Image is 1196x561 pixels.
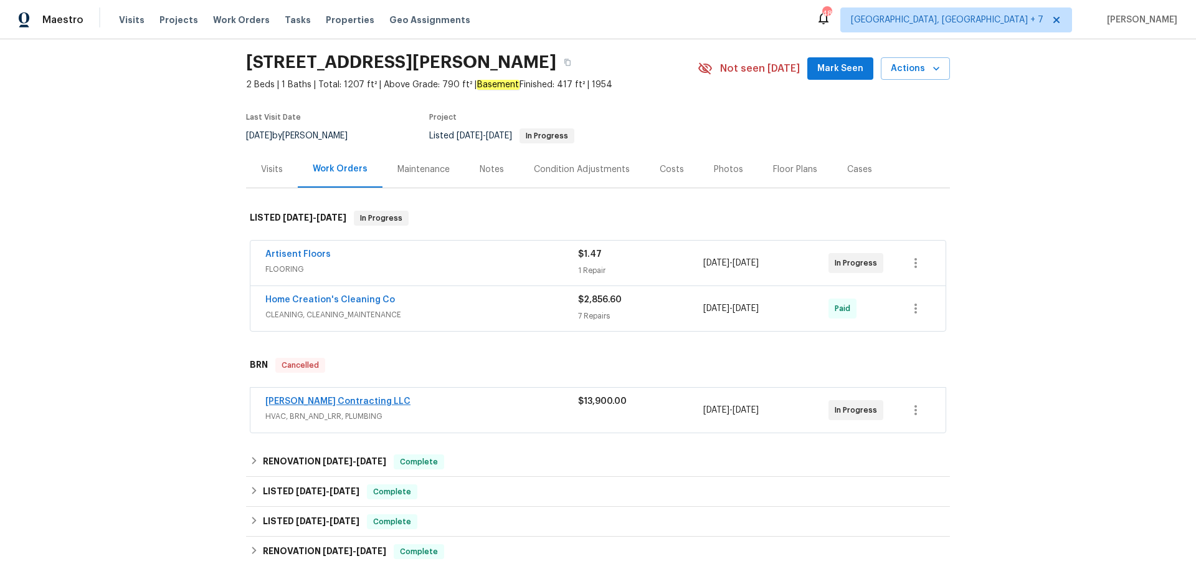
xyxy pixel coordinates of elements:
[265,295,395,304] a: Home Creation's Cleaning Co
[42,14,83,26] span: Maestro
[263,544,386,559] h6: RENOVATION
[316,213,346,222] span: [DATE]
[159,14,198,26] span: Projects
[296,487,359,496] span: -
[263,514,359,529] h6: LISTED
[733,406,759,415] span: [DATE]
[395,545,443,558] span: Complete
[323,547,386,555] span: -
[835,257,882,269] span: In Progress
[323,547,353,555] span: [DATE]
[246,128,363,143] div: by [PERSON_NAME]
[263,484,359,499] h6: LISTED
[246,477,950,507] div: LISTED [DATE]-[DATE]Complete
[733,304,759,313] span: [DATE]
[835,302,855,315] span: Paid
[356,457,386,466] span: [DATE]
[313,163,368,175] div: Work Orders
[265,250,331,259] a: Artisent Floors
[250,358,268,373] h6: BRN
[356,547,386,555] span: [DATE]
[389,14,470,26] span: Geo Assignments
[703,406,729,415] span: [DATE]
[277,359,324,372] span: Cancelled
[119,14,145,26] span: Visits
[703,259,729,267] span: [DATE]
[265,397,411,406] a: [PERSON_NAME] Contracting LLC
[213,14,270,26] span: Work Orders
[368,515,416,528] span: Complete
[703,302,759,315] span: -
[835,404,882,416] span: In Progress
[881,57,950,80] button: Actions
[265,263,578,276] span: FLOORING
[851,14,1043,26] span: [GEOGRAPHIC_DATA], [GEOGRAPHIC_DATA] + 7
[733,259,759,267] span: [DATE]
[847,163,872,176] div: Cases
[556,51,579,74] button: Copy Address
[246,132,272,140] span: [DATE]
[296,517,326,525] span: [DATE]
[296,517,359,525] span: -
[246,507,950,537] div: LISTED [DATE]-[DATE]Complete
[578,250,602,259] span: $1.47
[263,454,386,469] h6: RENOVATION
[486,132,512,140] span: [DATE]
[246,113,301,121] span: Last Visit Date
[246,56,556,69] h2: [STREET_ADDRESS][PERSON_NAME]
[246,345,950,385] div: BRN Cancelled
[285,16,311,24] span: Tasks
[323,457,386,466] span: -
[578,310,703,322] div: 7 Repairs
[891,61,940,77] span: Actions
[703,304,729,313] span: [DATE]
[480,163,504,176] div: Notes
[457,132,483,140] span: [DATE]
[720,62,800,75] span: Not seen [DATE]
[703,257,759,269] span: -
[714,163,743,176] div: Photos
[429,113,457,121] span: Project
[807,57,873,80] button: Mark Seen
[660,163,684,176] div: Costs
[326,14,374,26] span: Properties
[250,211,346,226] h6: LISTED
[246,79,698,91] span: 2 Beds | 1 Baths | Total: 1207 ft² | Above Grade: 790 ft² | Finished: 417 ft² | 1954
[330,487,359,496] span: [DATE]
[521,132,573,140] span: In Progress
[296,487,326,496] span: [DATE]
[330,517,359,525] span: [DATE]
[578,295,622,304] span: $2,856.60
[368,486,416,498] span: Complete
[265,410,578,423] span: HVAC, BRN_AND_LRR, PLUMBING
[246,447,950,477] div: RENOVATION [DATE]-[DATE]Complete
[261,163,283,176] div: Visits
[773,163,817,176] div: Floor Plans
[397,163,450,176] div: Maintenance
[703,404,759,416] span: -
[534,163,630,176] div: Condition Adjustments
[355,212,407,224] span: In Progress
[429,132,574,140] span: Listed
[323,457,353,466] span: [DATE]
[283,213,346,222] span: -
[283,213,313,222] span: [DATE]
[477,80,520,90] em: Basement
[578,397,627,406] span: $13,900.00
[246,198,950,238] div: LISTED [DATE]-[DATE]In Progress
[1102,14,1177,26] span: [PERSON_NAME]
[578,264,703,277] div: 1 Repair
[817,61,863,77] span: Mark Seen
[457,132,512,140] span: -
[822,7,831,20] div: 48
[265,309,578,321] span: CLEANING, CLEANING_MAINTENANCE
[395,456,443,468] span: Complete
